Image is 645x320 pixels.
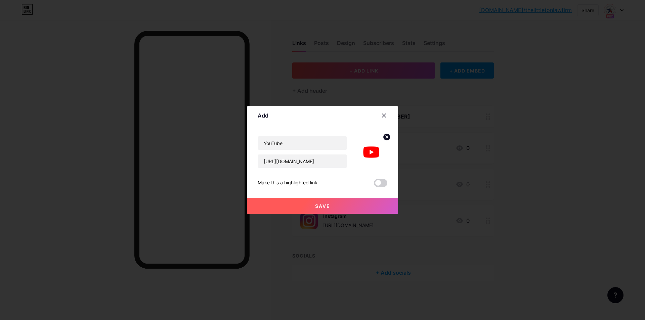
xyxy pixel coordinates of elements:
[315,203,330,209] span: Save
[247,198,398,214] button: Save
[258,154,347,168] input: URL
[355,136,387,168] img: link_thumbnail
[258,111,268,120] div: Add
[258,179,317,187] div: Make this a highlighted link
[258,136,347,150] input: Title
